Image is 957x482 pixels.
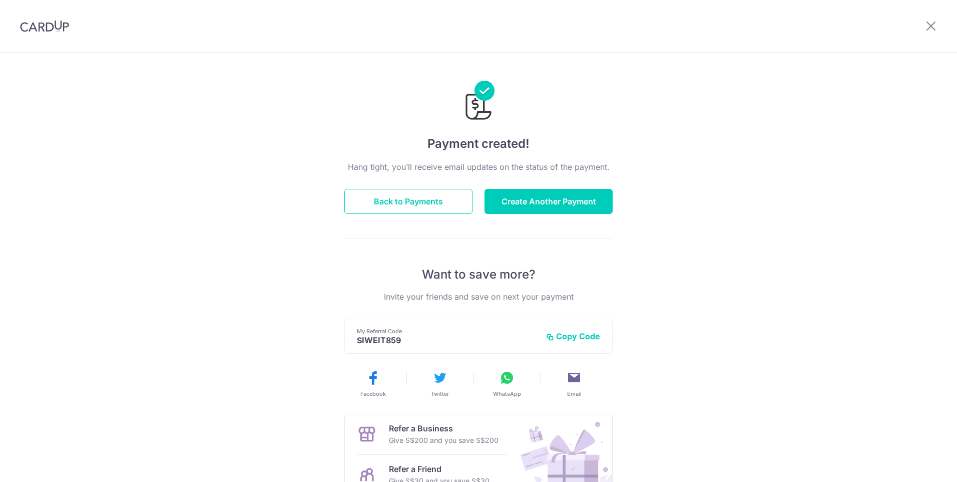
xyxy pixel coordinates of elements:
[431,390,449,398] span: Twitter
[462,81,495,123] img: Payments
[343,370,402,398] button: Facebook
[344,291,613,303] p: Invite your friends and save on next your payment
[357,327,538,335] p: My Referral Code
[344,161,613,173] p: Hang tight, you’ll receive email updates on the status of the payment.
[20,20,69,32] img: CardUp
[344,267,613,283] p: Want to save more?
[360,390,386,398] span: Facebook
[546,331,600,341] button: Copy Code
[344,189,472,214] button: Back to Payments
[545,370,604,398] button: Email
[389,422,499,434] p: Refer a Business
[493,390,521,398] span: WhatsApp
[477,370,537,398] button: WhatsApp
[567,390,582,398] span: Email
[357,335,538,345] p: SIWEIT859
[485,189,613,214] button: Create Another Payment
[389,434,499,446] p: Give S$200 and you save S$200
[410,370,469,398] button: Twitter
[893,452,947,477] iframe: Opens a widget where you can find more information
[389,463,490,475] p: Refer a Friend
[344,135,613,153] h4: Payment created!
